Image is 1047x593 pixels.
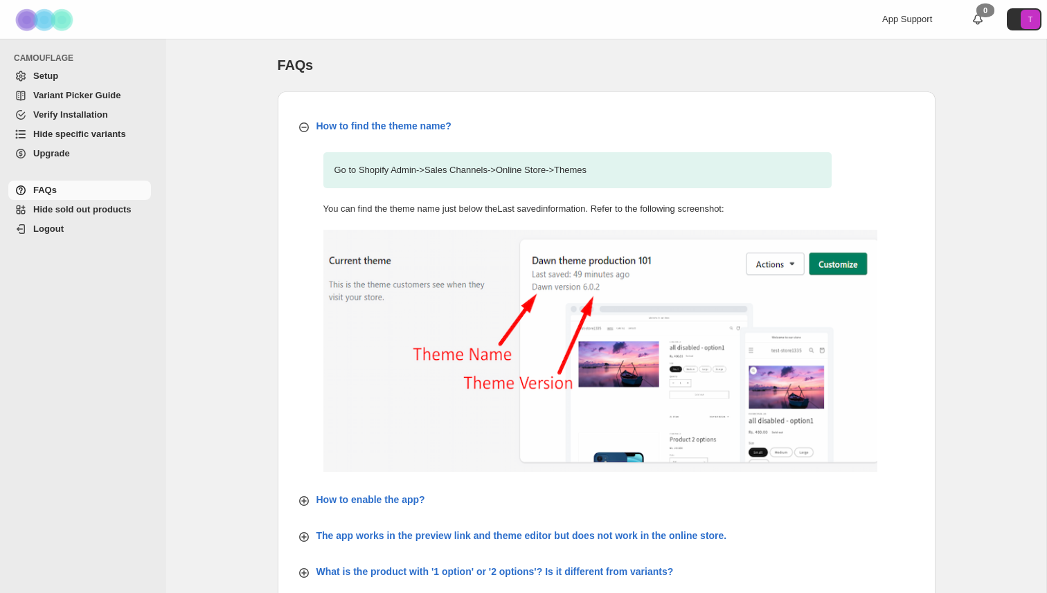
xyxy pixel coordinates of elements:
[33,204,132,215] span: Hide sold out products
[1028,15,1033,24] text: T
[8,181,151,200] a: FAQs
[8,125,151,144] a: Hide specific variants
[289,559,924,584] button: What is the product with '1 option' or '2 options'? Is it different from variants?
[33,148,70,158] span: Upgrade
[8,144,151,163] a: Upgrade
[33,129,126,139] span: Hide specific variants
[316,493,425,507] p: How to enable the app?
[8,200,151,219] a: Hide sold out products
[33,71,58,81] span: Setup
[33,109,108,120] span: Verify Installation
[1007,8,1041,30] button: Avatar with initials T
[33,223,64,234] span: Logout
[33,185,57,195] span: FAQs
[316,565,674,578] p: What is the product with '1 option' or '2 options'? Is it different from variants?
[8,105,151,125] a: Verify Installation
[1021,10,1040,29] span: Avatar with initials T
[33,90,120,100] span: Variant Picker Guide
[976,3,994,17] div: 0
[323,152,832,188] p: Go to Shopify Admin -> Sales Channels -> Online Store -> Themes
[289,487,924,512] button: How to enable the app?
[8,86,151,105] a: Variant Picker Guide
[971,12,985,26] a: 0
[323,230,877,472] img: find-theme-name
[323,202,832,216] p: You can find the theme name just below the Last saved information. Refer to the following screens...
[882,14,932,24] span: App Support
[289,113,924,138] button: How to find the theme name?
[278,57,313,73] span: FAQs
[8,219,151,239] a: Logout
[8,66,151,86] a: Setup
[289,523,924,548] button: The app works in the preview link and theme editor but does not work in the online store.
[11,1,80,39] img: Camouflage
[316,119,451,133] p: How to find the theme name?
[316,529,727,542] p: The app works in the preview link and theme editor but does not work in the online store.
[14,53,156,64] span: CAMOUFLAGE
